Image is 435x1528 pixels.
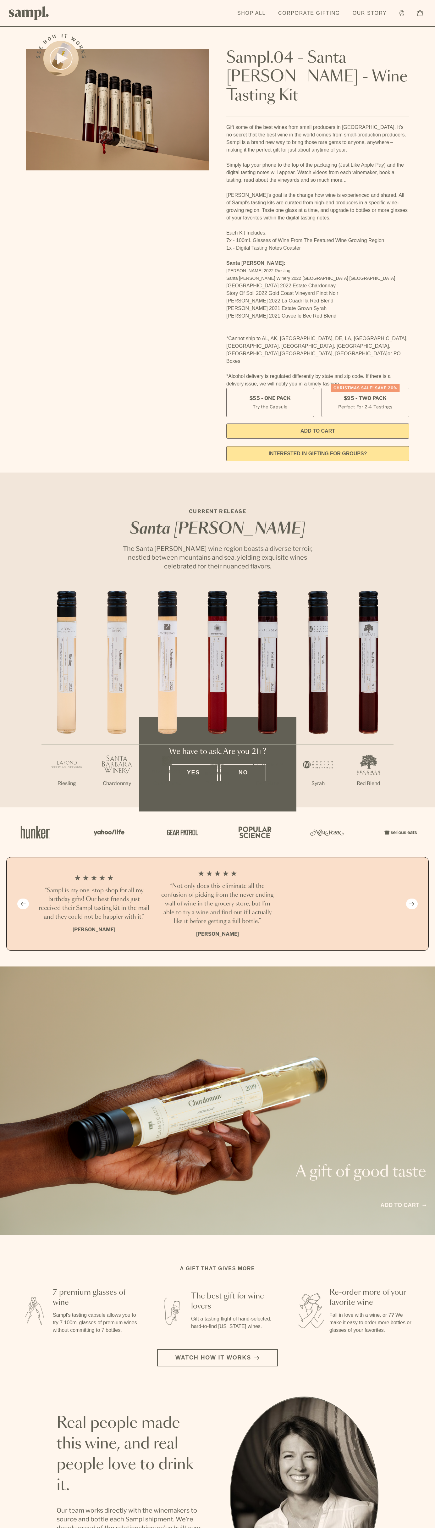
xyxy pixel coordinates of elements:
li: 2 / 7 [92,591,142,807]
small: Try the Capsule [253,403,288,410]
span: $55 - One Pack [250,395,291,402]
li: 5 / 7 [243,591,293,807]
button: Previous slide [17,899,29,909]
li: 2 / 4 [161,870,274,938]
li: 3 / 7 [142,591,192,807]
p: A gift of good taste [238,1165,426,1180]
h3: “Not only does this eliminate all the confusion of picking from the never ending wall of wine in ... [161,882,274,926]
li: 1 / 4 [37,870,151,938]
h3: “Sampl is my one-stop shop for all my birthday gifts! Our best friends just received their Sampl ... [37,886,151,922]
a: Corporate Gifting [275,6,343,20]
img: Sampl.04 - Santa Barbara - Wine Tasting Kit [26,49,209,170]
li: 6 / 7 [293,591,343,807]
li: 1 / 7 [41,591,92,807]
a: Add to cart [380,1201,426,1210]
p: Chardonnay [92,780,142,787]
span: $95 - Two Pack [344,395,387,402]
button: Add to Cart [226,424,409,439]
a: Shop All [234,6,269,20]
a: Our Story [350,6,390,20]
p: Red Blend [243,780,293,787]
p: Red Blend [343,780,394,787]
b: [PERSON_NAME] [196,931,239,937]
b: [PERSON_NAME] [73,927,115,933]
small: Perfect For 2-4 Tastings [338,403,392,410]
p: Syrah [293,780,343,787]
p: Riesling [41,780,92,787]
li: 7 / 7 [343,591,394,807]
a: interested in gifting for groups? [226,446,409,461]
button: Next slide [406,899,418,909]
p: Chardonnay [142,780,192,787]
p: Pinot Noir [192,780,243,787]
button: See how it works [43,41,79,76]
div: Christmas SALE! Save 20% [331,384,400,392]
li: 4 / 7 [192,591,243,807]
img: Sampl logo [9,6,49,20]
